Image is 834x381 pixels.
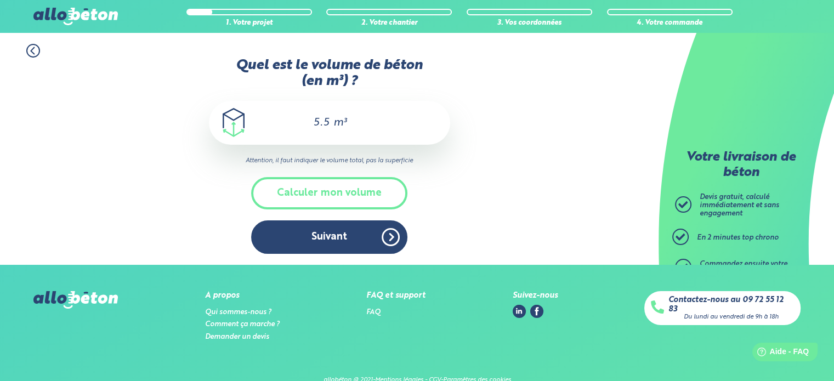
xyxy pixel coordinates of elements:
label: Quel est le volume de béton (en m³) ? [209,58,450,90]
a: FAQ [366,309,381,316]
p: Votre livraison de béton [678,150,804,180]
img: allobéton [33,8,118,25]
div: A propos [205,291,280,300]
a: Demander un devis [205,333,269,340]
div: Suivez-nous [513,291,558,300]
span: Devis gratuit, calculé immédiatement et sans engagement [700,194,779,217]
iframe: Help widget launcher [736,338,822,369]
div: 1. Votre projet [186,19,312,27]
a: Qui sommes-nous ? [205,309,271,316]
div: 2. Votre chantier [326,19,452,27]
a: Contactez-nous au 09 72 55 12 83 [668,295,794,314]
span: En 2 minutes top chrono [697,234,779,241]
div: 4. Votre commande [607,19,733,27]
div: 3. Vos coordonnées [467,19,592,27]
input: 0 [312,116,331,129]
a: Comment ça marche ? [205,321,280,328]
button: Calculer mon volume [251,177,407,209]
img: allobéton [33,291,118,309]
span: m³ [333,117,347,128]
span: Commandez ensuite votre béton prêt à l'emploi [700,260,787,276]
i: Attention, il faut indiquer le volume total, pas la superficie [209,156,450,166]
div: FAQ et support [366,291,425,300]
div: Du lundi au vendredi de 9h à 18h [684,314,779,321]
button: Suivant [251,220,407,254]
